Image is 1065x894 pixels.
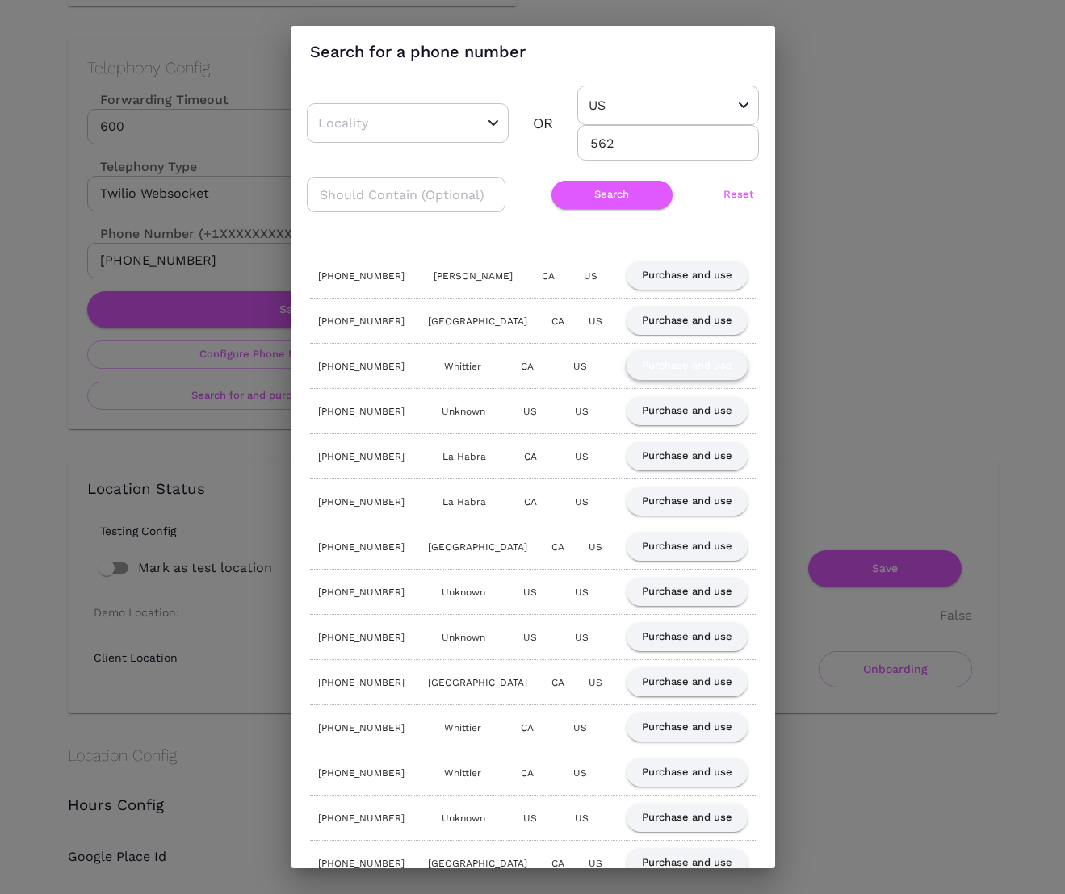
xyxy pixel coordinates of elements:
[551,675,564,691] div: CA
[434,268,513,284] div: [PERSON_NAME]
[627,668,748,696] button: Purchase and use
[573,358,587,374] div: US
[575,584,589,600] div: US
[428,855,527,871] div: [GEOGRAPHIC_DATA]
[589,313,602,329] div: US
[627,623,748,651] button: Purchase and use
[521,358,534,374] div: CA
[318,268,405,284] div: [PHONE_NUMBER]
[442,584,485,600] div: Unknown
[533,111,553,136] div: OR
[575,629,589,645] div: US
[428,313,527,329] div: [GEOGRAPHIC_DATA]
[318,584,405,600] div: [PHONE_NUMBER]
[318,810,405,826] div: [PHONE_NUMBER]
[484,114,503,133] button: Open
[627,804,748,832] button: Purchase and use
[318,629,405,645] div: [PHONE_NUMBER]
[575,810,589,826] div: US
[577,125,759,161] input: Area Code
[627,352,748,380] button: Purchase and use
[524,449,537,465] div: CA
[523,584,537,600] div: US
[575,494,589,510] div: US
[575,403,589,420] div: US
[627,758,748,787] button: Purchase and use
[428,539,527,555] div: [GEOGRAPHIC_DATA]
[318,765,405,781] div: [PHONE_NUMBER]
[627,261,748,290] button: Purchase and use
[551,855,564,871] div: CA
[573,765,587,781] div: US
[627,442,748,470] button: Purchase and use
[442,494,486,510] div: La Habra
[585,93,702,118] input: Country
[573,720,587,736] div: US
[318,675,405,691] div: [PHONE_NUMBER]
[627,307,748,335] button: Purchase and use
[428,675,527,691] div: [GEOGRAPHIC_DATA]
[524,494,537,510] div: CA
[627,533,748,561] button: Purchase and use
[444,720,481,736] div: Whittier
[442,629,485,645] div: Unknown
[318,403,405,420] div: [PHONE_NUMBER]
[589,539,602,555] div: US
[523,629,537,645] div: US
[318,358,405,374] div: [PHONE_NUMBER]
[627,397,748,425] button: Purchase and use
[627,849,748,877] button: Purchase and use
[719,181,759,209] button: Reset
[442,810,485,826] div: Unknown
[551,181,673,209] button: Search
[291,26,775,77] h2: Search for a phone number
[307,177,505,212] input: Should Contain (Optional)
[584,268,597,284] div: US
[523,403,537,420] div: US
[589,675,602,691] div: US
[444,765,481,781] div: Whittier
[589,855,602,871] div: US
[318,855,405,871] div: [PHONE_NUMBER]
[542,268,555,284] div: CA
[627,487,748,516] button: Purchase and use
[627,578,748,606] button: Purchase and use
[318,539,405,555] div: [PHONE_NUMBER]
[734,96,753,115] button: Open
[551,539,564,555] div: CA
[575,449,589,465] div: US
[627,713,748,742] button: Purchase and use
[523,810,537,826] div: US
[318,449,405,465] div: [PHONE_NUMBER]
[551,313,564,329] div: CA
[442,449,486,465] div: La Habra
[318,313,405,329] div: [PHONE_NUMBER]
[318,720,405,736] div: [PHONE_NUMBER]
[521,720,534,736] div: CA
[521,765,534,781] div: CA
[314,111,451,136] input: Locality
[442,403,485,420] div: Unknown
[318,494,405,510] div: [PHONE_NUMBER]
[444,358,481,374] div: Whittier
